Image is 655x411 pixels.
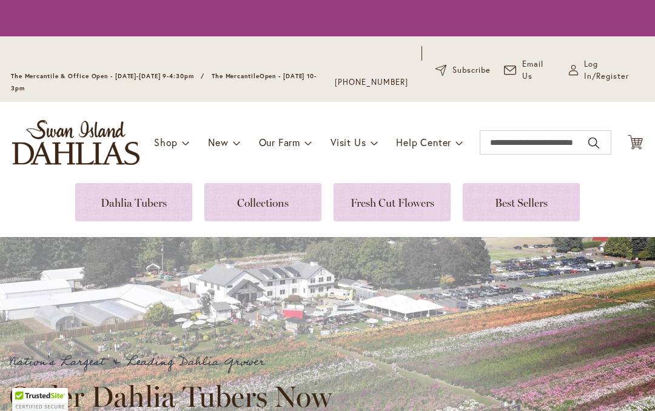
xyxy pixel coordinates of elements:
span: Email Us [522,58,556,82]
span: Help Center [396,136,451,149]
a: store logo [12,120,139,165]
span: Visit Us [331,136,366,149]
button: Search [588,133,599,153]
span: The Mercantile & Office Open - [DATE]-[DATE] 9-4:30pm / The Mercantile [11,72,260,80]
a: [PHONE_NUMBER] [335,76,408,89]
span: New [208,136,228,149]
span: Shop [154,136,178,149]
span: Log In/Register [584,58,644,82]
a: Log In/Register [569,58,644,82]
p: Nation's Largest & Leading Dahlia Grower [9,352,343,372]
span: Subscribe [452,64,491,76]
span: Our Farm [259,136,300,149]
a: Subscribe [435,64,491,76]
a: Email Us [504,58,556,82]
